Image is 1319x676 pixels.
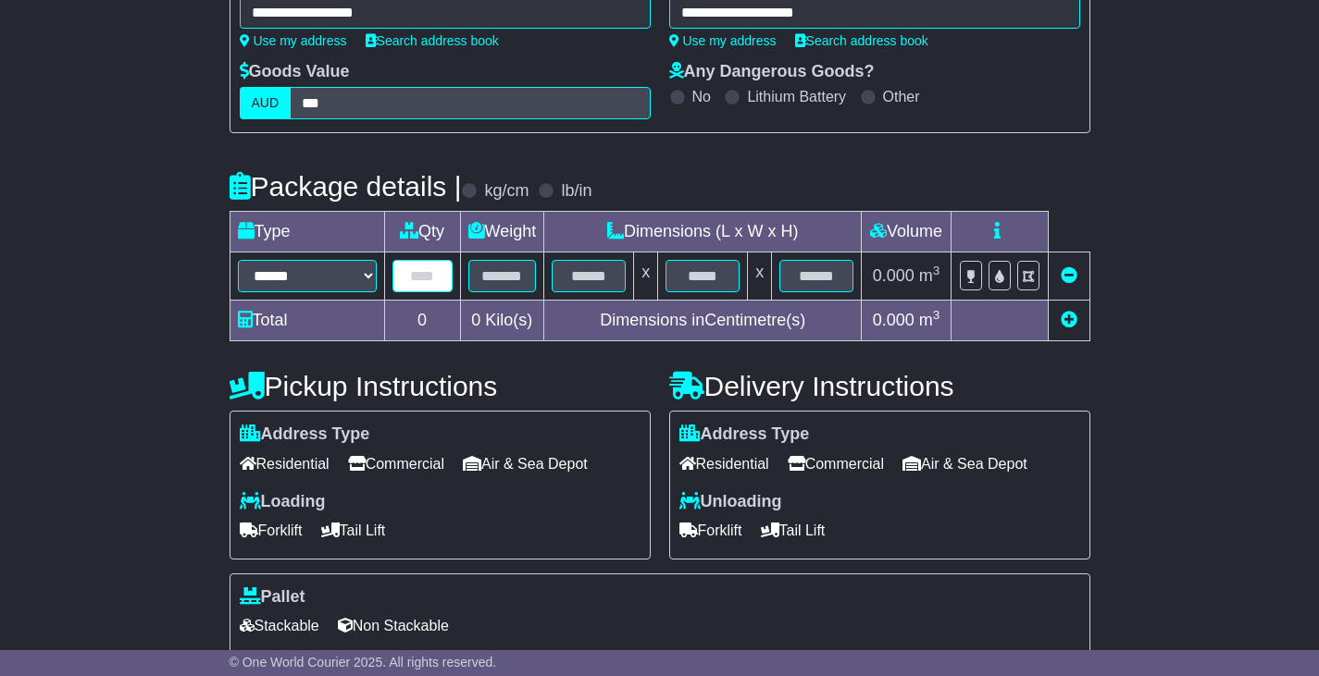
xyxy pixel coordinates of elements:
sup: 3 [933,308,940,322]
a: Search address book [366,33,499,48]
td: Dimensions in Centimetre(s) [544,301,862,341]
label: Address Type [679,424,810,445]
span: Non Stackable [338,611,449,640]
span: Forklift [679,516,742,545]
a: Use my address [669,33,777,48]
span: 0.000 [873,266,915,285]
span: Air & Sea Depot [463,449,588,478]
span: Air & Sea Depot [902,449,1027,478]
td: x [748,252,772,301]
td: x [634,252,658,301]
span: Forklift [240,516,303,545]
span: Tail Lift [321,516,386,545]
label: AUD [240,87,292,119]
h4: Delivery Instructions [669,371,1090,401]
td: Volume [862,212,952,252]
label: Address Type [240,424,370,445]
label: Loading [240,492,326,512]
td: 0 [384,301,460,341]
label: Lithium Battery [747,88,846,105]
span: Commercial [788,449,884,478]
label: Unloading [679,492,782,512]
td: Type [230,212,384,252]
label: Goods Value [240,62,350,82]
label: Any Dangerous Goods? [669,62,875,82]
h4: Pickup Instructions [230,371,651,401]
td: Total [230,301,384,341]
span: © One World Courier 2025. All rights reserved. [230,655,497,670]
sup: 3 [933,264,940,277]
span: m [919,311,940,329]
label: lb/in [561,181,591,202]
a: Add new item [1061,311,1077,329]
a: Use my address [240,33,347,48]
a: Search address book [795,33,928,48]
td: Kilo(s) [460,301,544,341]
h4: Package details | [230,171,462,202]
label: No [692,88,711,105]
td: Dimensions (L x W x H) [544,212,862,252]
label: Pallet [240,587,305,608]
span: 0.000 [873,311,915,329]
span: m [919,266,940,285]
span: Tail Lift [761,516,826,545]
label: kg/cm [484,181,529,202]
span: Commercial [348,449,444,478]
span: Stackable [240,611,319,640]
span: 0 [471,311,480,329]
label: Other [883,88,920,105]
a: Remove this item [1061,266,1077,285]
span: Residential [240,449,330,478]
td: Weight [460,212,544,252]
td: Qty [384,212,460,252]
span: Residential [679,449,769,478]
